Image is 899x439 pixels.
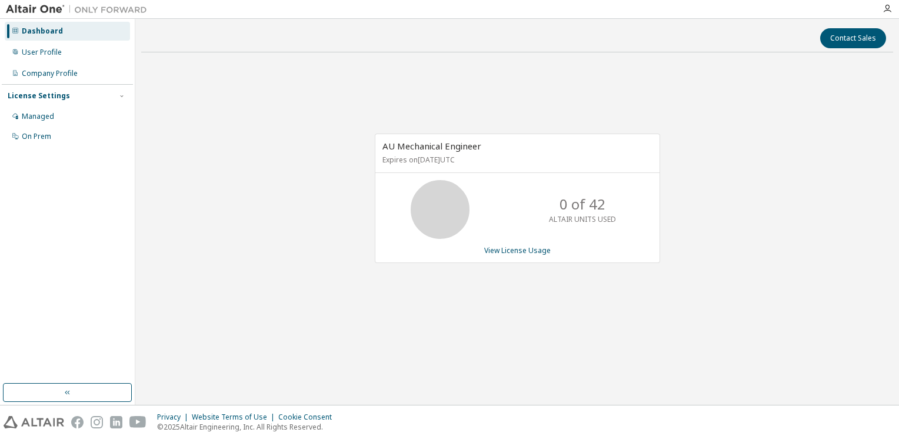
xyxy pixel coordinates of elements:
[192,413,278,422] div: Website Terms of Use
[91,416,103,428] img: instagram.svg
[71,416,84,428] img: facebook.svg
[22,48,62,57] div: User Profile
[278,413,339,422] div: Cookie Consent
[382,155,650,165] p: Expires on [DATE] UTC
[157,413,192,422] div: Privacy
[157,422,339,432] p: © 2025 Altair Engineering, Inc. All Rights Reserved.
[22,69,78,78] div: Company Profile
[549,214,616,224] p: ALTAIR UNITS USED
[4,416,64,428] img: altair_logo.svg
[22,132,51,141] div: On Prem
[22,26,63,36] div: Dashboard
[22,112,54,121] div: Managed
[820,28,886,48] button: Contact Sales
[6,4,153,15] img: Altair One
[8,91,70,101] div: License Settings
[484,245,551,255] a: View License Usage
[560,194,605,214] p: 0 of 42
[110,416,122,428] img: linkedin.svg
[129,416,146,428] img: youtube.svg
[382,140,481,152] span: AU Mechanical Engineer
